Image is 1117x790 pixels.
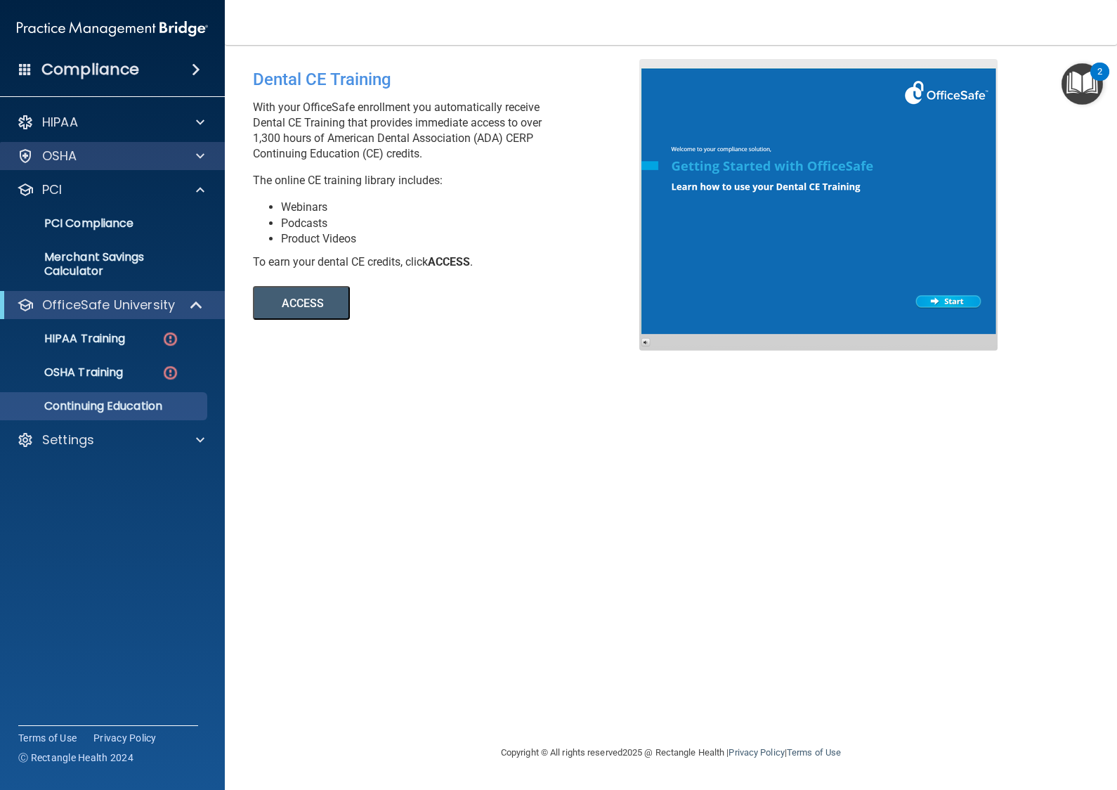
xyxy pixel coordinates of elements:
[787,747,841,758] a: Terms of Use
[17,297,204,313] a: OfficeSafe University
[1097,72,1102,90] div: 2
[428,255,470,268] b: ACCESS
[162,330,179,348] img: danger-circle.6113f641.png
[41,60,139,79] h4: Compliance
[17,15,208,43] img: PMB logo
[253,173,650,188] p: The online CE training library includes:
[162,364,179,382] img: danger-circle.6113f641.png
[17,181,204,198] a: PCI
[42,114,78,131] p: HIPAA
[1062,63,1103,105] button: Open Resource Center, 2 new notifications
[9,250,201,278] p: Merchant Savings Calculator
[9,399,201,413] p: Continuing Education
[42,297,175,313] p: OfficeSafe University
[42,148,77,164] p: OSHA
[281,231,650,247] li: Product Videos
[93,731,157,745] a: Privacy Policy
[17,148,204,164] a: OSHA
[729,747,784,758] a: Privacy Policy
[253,254,650,270] div: To earn your dental CE credits, click .
[253,299,637,309] a: ACCESS
[17,114,204,131] a: HIPAA
[253,100,650,162] p: With your OfficeSafe enrollment you automatically receive Dental CE Training that provides immedi...
[281,216,650,231] li: Podcasts
[42,432,94,448] p: Settings
[18,731,77,745] a: Terms of Use
[414,730,927,775] div: Copyright © All rights reserved 2025 @ Rectangle Health | |
[281,200,650,215] li: Webinars
[42,181,62,198] p: PCI
[9,365,123,380] p: OSHA Training
[17,432,204,448] a: Settings
[253,286,350,320] button: ACCESS
[9,216,201,231] p: PCI Compliance
[253,59,650,100] div: Dental CE Training
[9,332,125,346] p: HIPAA Training
[18,751,133,765] span: Ⓒ Rectangle Health 2024
[874,690,1100,746] iframe: Drift Widget Chat Controller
